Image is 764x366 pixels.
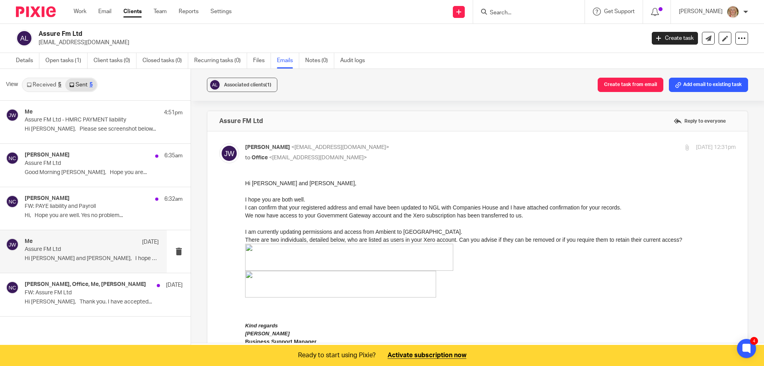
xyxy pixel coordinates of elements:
[265,82,271,87] span: (1)
[25,126,183,133] p: Hi [PERSON_NAME]. Please see screenshot below...
[25,117,151,123] p: Assure FM Ltd - HMRC PAYMENT liability
[305,53,334,69] a: Notes (0)
[123,8,142,16] a: Clients
[219,143,239,163] img: svg%3E
[25,299,183,305] p: Hi [PERSON_NAME], Thank you. I have accepted...
[6,195,19,208] img: svg%3E
[679,8,723,16] p: [PERSON_NAME]
[6,152,19,164] img: svg%3E
[154,8,167,16] a: Team
[727,6,739,18] img: JW%20photo.JPG
[179,8,199,16] a: Reports
[224,82,271,87] span: Associated clients
[340,53,371,69] a: Audit logs
[25,238,33,245] h4: Me
[669,78,748,92] button: Add email to existing task
[37,200,127,206] span: [EMAIL_ADDRESS][DOMAIN_NAME]
[98,8,111,16] a: Email
[25,195,70,202] h4: [PERSON_NAME]
[598,78,663,92] button: Create task from email
[166,281,183,289] p: [DATE]
[25,255,159,262] p: Hi [PERSON_NAME] and [PERSON_NAME], I hope you are both...
[672,115,728,127] label: Reply to everyone
[269,155,367,160] span: <[EMAIL_ADDRESS][DOMAIN_NAME]>
[58,82,61,88] div: 5
[94,53,136,69] a: Client tasks (0)
[652,32,698,45] a: Create task
[251,155,268,160] span: Office
[277,53,299,69] a: Emails
[6,238,19,251] img: svg%3E
[16,30,33,47] img: svg%3E
[25,281,146,288] h4: [PERSON_NAME], Office, Me, [PERSON_NAME]
[750,337,758,345] div: 4
[253,53,271,69] a: Files
[25,246,132,253] p: Assure FM Ltd
[16,53,39,69] a: Details
[6,80,18,89] span: View
[245,145,290,150] span: [PERSON_NAME]
[489,10,561,17] input: Search
[39,39,640,47] p: [EMAIL_ADDRESS][DOMAIN_NAME]
[194,53,247,69] a: Recurring tasks (0)
[207,78,277,92] button: Associated clients(1)
[45,53,88,69] a: Open tasks (1)
[291,145,389,150] span: <[EMAIL_ADDRESS][DOMAIN_NAME]>
[65,78,96,91] a: Sent5
[25,152,70,159] h4: [PERSON_NAME]
[90,82,93,88] div: 5
[25,169,183,176] p: Good Morning [PERSON_NAME], Hope you are...
[164,195,183,203] p: 6:32am
[23,78,65,91] a: Received5
[6,109,19,121] img: svg%3E
[25,212,183,219] p: Hi, Hope you are well. Yes no problem...
[164,152,183,160] p: 6:35am
[25,290,151,296] p: FW: Assure FM Ltd
[74,8,86,16] a: Work
[25,160,151,167] p: Assure FM Ltd
[219,117,263,125] h4: Assure FM Ltd
[25,203,151,210] p: FW: PAYE liability and Payroll
[25,109,33,115] h4: Me
[39,30,520,38] h2: Assure Fm Ltd
[604,9,635,14] span: Get Support
[16,6,56,17] img: Pixie
[696,143,736,152] p: [DATE] 12:31pm
[164,109,183,117] p: 4:51pm
[6,281,19,294] img: svg%3E
[142,53,188,69] a: Closed tasks (0)
[209,79,221,91] img: svg%3E
[142,238,159,246] p: [DATE]
[210,8,232,16] a: Settings
[245,155,250,160] span: to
